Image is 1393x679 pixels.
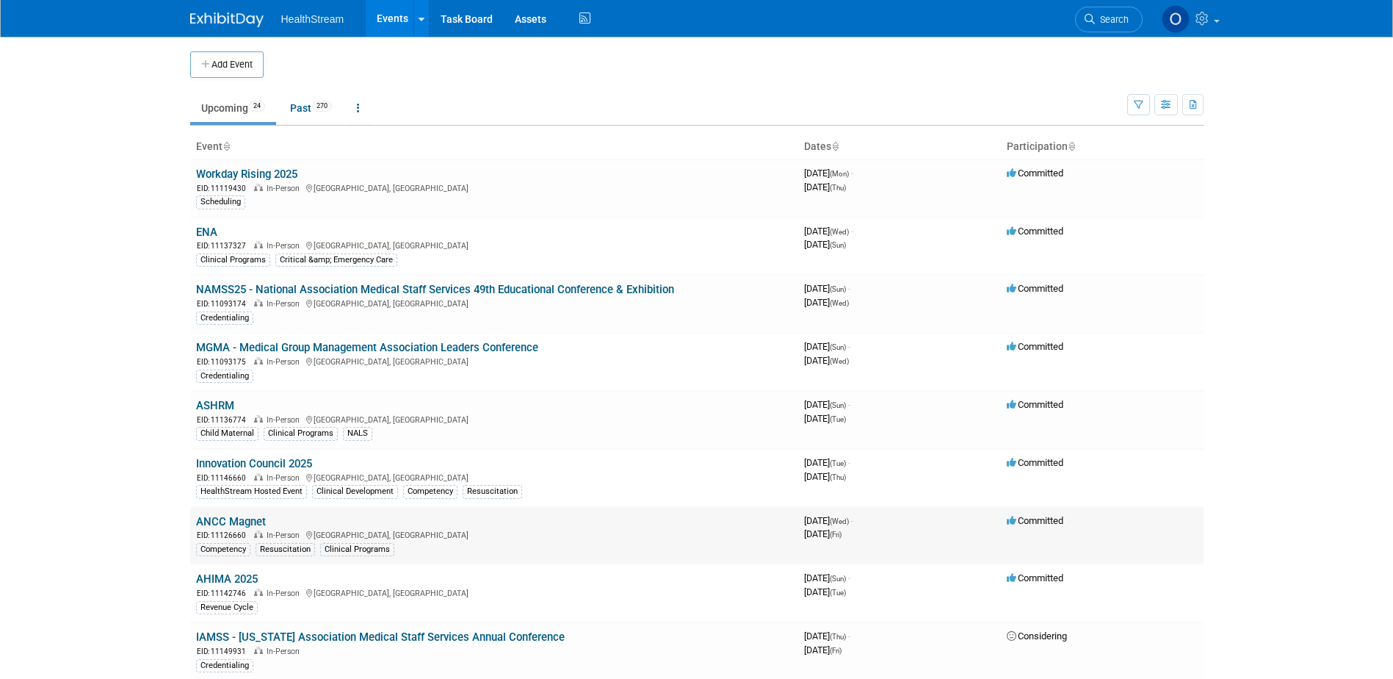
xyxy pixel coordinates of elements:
span: (Sun) [830,241,846,249]
span: (Wed) [830,517,849,525]
span: In-Person [267,647,304,656]
div: Critical &amp; Emergency Care [275,254,397,267]
span: - [848,457,850,468]
img: Olivia Christopher [1162,5,1190,33]
div: NALS [343,427,372,440]
span: - [848,283,850,294]
a: IAMSS - [US_STATE] Association Medical Staff Services Annual Conference [196,630,565,644]
span: EID: 11149931 [197,647,252,655]
span: EID: 11146660 [197,474,252,482]
span: In-Person [267,589,304,598]
span: Search [1095,14,1129,25]
div: [GEOGRAPHIC_DATA], [GEOGRAPHIC_DATA] [196,586,792,599]
span: [DATE] [804,283,850,294]
span: [DATE] [804,586,846,597]
span: EID: 11119430 [197,184,252,193]
span: Committed [1007,341,1063,352]
a: Innovation Council 2025 [196,457,312,470]
div: Credentialing [196,312,253,325]
a: ASHRM [196,399,234,412]
span: - [848,399,850,410]
span: - [851,168,853,179]
span: [DATE] [804,515,853,526]
img: In-Person Event [254,184,263,191]
a: AHIMA 2025 [196,572,258,586]
span: Committed [1007,572,1063,583]
div: Competency [196,543,250,556]
span: In-Person [267,299,304,309]
div: [GEOGRAPHIC_DATA], [GEOGRAPHIC_DATA] [196,239,792,251]
span: In-Person [267,473,304,483]
img: In-Person Event [254,473,263,481]
span: Committed [1007,283,1063,294]
div: Competency [403,485,457,498]
div: Scheduling [196,195,245,209]
span: Committed [1007,457,1063,468]
div: [GEOGRAPHIC_DATA], [GEOGRAPHIC_DATA] [196,471,792,484]
span: - [848,630,850,642]
span: - [848,341,850,352]
img: In-Person Event [254,647,263,654]
span: (Sun) [830,575,846,583]
span: EID: 11126660 [197,531,252,539]
span: EID: 11136774 [197,416,252,424]
div: [GEOGRAPHIC_DATA], [GEOGRAPHIC_DATA] [196,528,792,541]
a: Sort by Start Date [831,140,839,152]
img: ExhibitDay [190,12,264,27]
div: HealthStream Hosted Event [196,485,307,498]
button: Add Event [190,51,264,78]
a: NAMSS25 - National Association Medical Staff Services 49th Educational Conference & Exhibition [196,283,674,296]
img: In-Person Event [254,589,263,596]
span: [DATE] [804,528,842,539]
span: (Tue) [830,459,846,467]
span: 270 [312,101,332,112]
span: In-Person [267,357,304,367]
div: Credentialing [196,370,253,383]
img: In-Person Event [254,357,263,364]
span: EID: 11093174 [197,300,252,308]
a: ANCC Magnet [196,515,266,528]
span: [DATE] [804,226,853,237]
span: (Wed) [830,299,849,307]
div: Clinical Development [312,485,398,498]
span: EID: 11093175 [197,358,252,366]
img: In-Person Event [254,299,263,306]
div: Clinical Programs [264,427,338,440]
span: - [851,515,853,526]
span: In-Person [267,184,304,193]
span: (Tue) [830,589,846,597]
span: 24 [249,101,265,112]
span: Committed [1007,168,1063,179]
div: Resuscitation [256,543,315,556]
img: In-Person Event [254,531,263,538]
a: Search [1075,7,1143,32]
span: [DATE] [804,239,846,250]
span: [DATE] [804,355,849,366]
span: Committed [1007,399,1063,410]
span: (Wed) [830,228,849,236]
span: (Thu) [830,633,846,641]
span: (Sun) [830,285,846,293]
div: [GEOGRAPHIC_DATA], [GEOGRAPHIC_DATA] [196,182,792,194]
a: Upcoming24 [190,94,276,122]
span: [DATE] [804,644,842,655]
div: Resuscitation [463,485,522,498]
span: EID: 11137327 [197,242,252,250]
a: ENA [196,226,217,239]
span: In-Person [267,531,304,540]
div: Credentialing [196,659,253,672]
span: [DATE] [804,168,853,179]
th: Event [190,134,798,159]
span: (Wed) [830,357,849,365]
span: (Thu) [830,184,846,192]
span: [DATE] [804,341,850,352]
span: Considering [1007,630,1067,642]
span: (Sun) [830,401,846,409]
div: Revenue Cycle [196,601,258,614]
a: Past270 [279,94,343,122]
span: (Fri) [830,531,842,539]
span: HealthStream [281,13,344,25]
span: [DATE] [804,630,850,642]
span: Committed [1007,515,1063,526]
span: (Sun) [830,343,846,351]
